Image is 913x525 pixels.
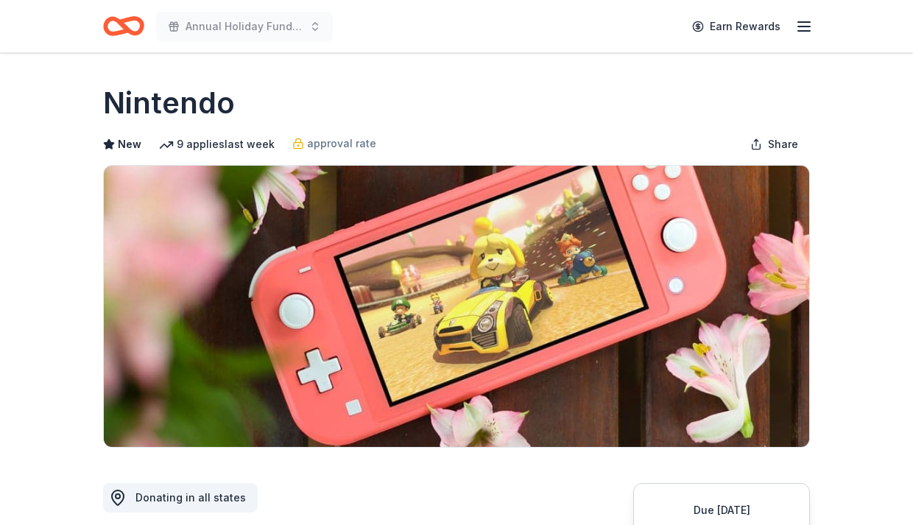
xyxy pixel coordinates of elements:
[135,491,246,504] span: Donating in all states
[104,166,809,447] img: Image for Nintendo
[159,135,275,153] div: 9 applies last week
[186,18,303,35] span: Annual Holiday Fundraiser
[156,12,333,41] button: Annual Holiday Fundraiser
[103,82,235,124] h1: Nintendo
[683,13,789,40] a: Earn Rewards
[307,135,376,152] span: approval rate
[652,501,792,519] div: Due [DATE]
[103,9,144,43] a: Home
[768,135,798,153] span: Share
[738,130,810,159] button: Share
[118,135,141,153] span: New
[292,135,376,152] a: approval rate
